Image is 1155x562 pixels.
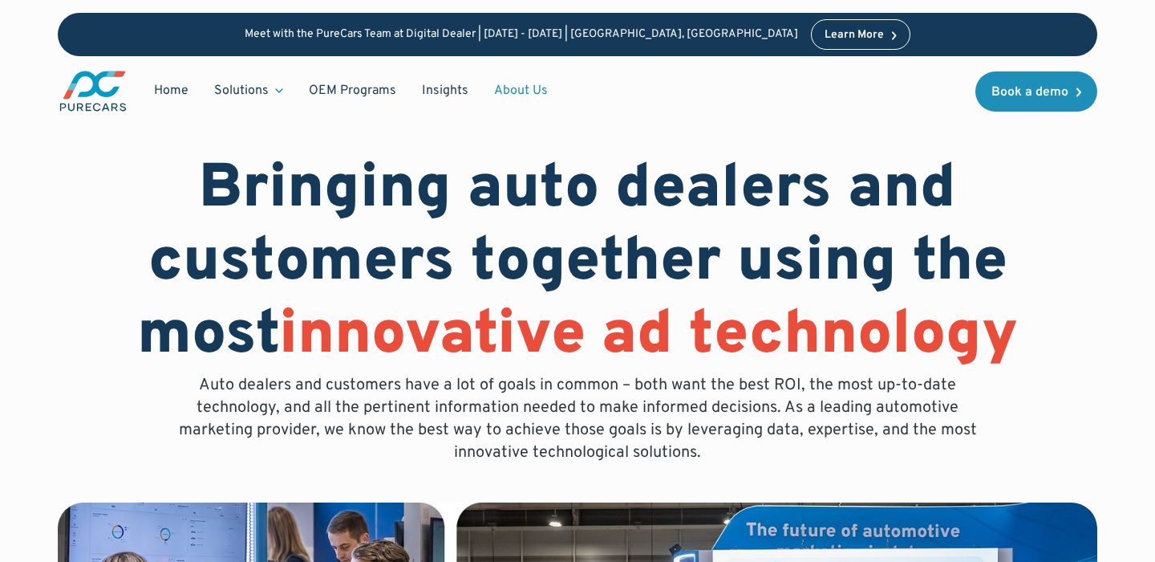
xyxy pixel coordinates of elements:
a: main [58,69,128,113]
div: Learn More [825,30,884,41]
a: Book a demo [975,71,1097,112]
p: Auto dealers and customers have a lot of goals in common – both want the best ROI, the most up-to... [167,374,988,464]
a: OEM Programs [296,75,409,106]
div: Book a demo [991,86,1068,99]
span: innovative ad technology [279,298,1018,375]
h1: Bringing auto dealers and customers together using the most [58,154,1097,374]
a: About Us [481,75,561,106]
p: Meet with the PureCars Team at Digital Dealer | [DATE] - [DATE] | [GEOGRAPHIC_DATA], [GEOGRAPHIC_... [245,28,798,42]
a: Home [141,75,201,106]
a: Insights [409,75,481,106]
img: purecars logo [58,69,128,113]
a: Learn More [811,19,910,50]
div: Solutions [214,82,269,100]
